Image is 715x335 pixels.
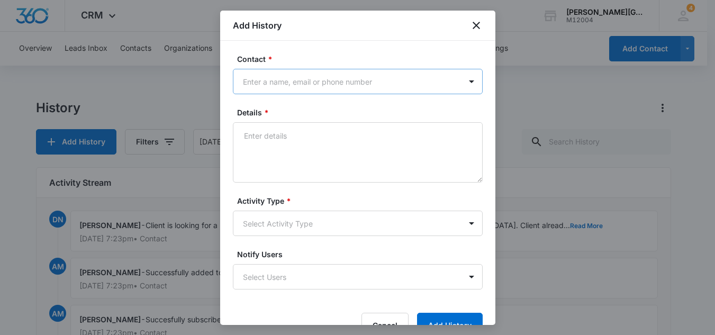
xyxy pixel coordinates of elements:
label: Activity Type [237,195,487,206]
label: Details [237,107,487,118]
label: Notify Users [237,249,487,260]
label: Contact [237,53,487,65]
button: close [470,19,483,32]
h1: Add History [233,19,282,32]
